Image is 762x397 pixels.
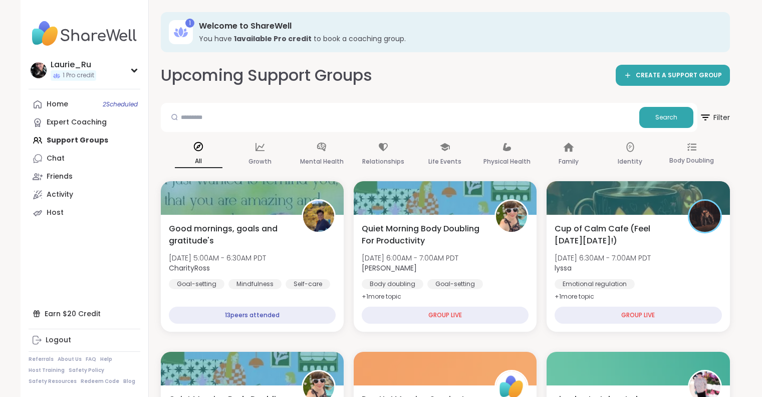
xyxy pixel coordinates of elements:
img: Laurie_Ru [31,62,47,78]
p: Growth [248,156,272,168]
a: Redeem Code [81,378,119,385]
div: Friends [47,172,73,182]
a: Expert Coaching [29,113,140,131]
p: Physical Health [483,156,531,168]
div: Earn $20 Credit [29,305,140,323]
a: Activity [29,186,140,204]
img: lyssa [689,201,720,232]
a: FAQ [86,356,96,363]
span: Cup of Calm Cafe (Feel [DATE][DATE]!) [555,223,676,247]
div: 1 [185,19,194,28]
p: Identity [618,156,642,168]
a: Host [29,204,140,222]
span: [DATE] 5:00AM - 6:30AM PDT [169,253,266,263]
a: Referrals [29,356,54,363]
a: Safety Resources [29,378,77,385]
b: CharityRoss [169,263,210,273]
h2: Upcoming Support Groups [161,64,372,87]
button: Filter [699,103,730,132]
div: Goal-setting [169,279,224,289]
img: Adrienne_QueenOfTheDawn [496,201,527,232]
span: Good mornings, goals and gratitude's [169,223,291,247]
div: Chat [47,154,65,164]
img: CharityRoss [303,201,334,232]
button: Search [639,107,693,128]
img: ShareWell Nav Logo [29,16,140,51]
div: Host [47,208,64,218]
div: Goal-setting [427,279,483,289]
p: Body Doubling [669,155,714,167]
div: GROUP LIVE [362,307,529,324]
p: Life Events [428,156,461,168]
a: Safety Policy [69,367,104,374]
b: lyssa [555,263,572,273]
span: 1 Pro credit [63,71,94,80]
span: Filter [699,105,730,129]
a: Logout [29,331,140,349]
span: Quiet Morning Body Doubling For Productivity [362,223,483,247]
b: [PERSON_NAME] [362,263,417,273]
b: 1 available Pro credit [234,34,312,44]
p: All [175,155,222,168]
a: Home2Scheduled [29,95,140,113]
div: Laurie_Ru [51,59,96,70]
a: Help [100,356,112,363]
a: Friends [29,168,140,186]
div: Body doubling [362,279,423,289]
h3: You have to book a coaching group. [199,34,716,44]
div: Emotional regulation [555,279,635,289]
h3: Welcome to ShareWell [199,21,716,32]
a: Chat [29,150,140,168]
p: Relationships [362,156,404,168]
div: Self-care [286,279,330,289]
a: Host Training [29,367,65,374]
span: 2 Scheduled [103,100,138,108]
div: Expert Coaching [47,117,107,127]
div: 13 peers attended [169,307,336,324]
p: Mental Health [300,156,344,168]
span: Search [655,113,677,122]
div: GROUP LIVE [555,307,721,324]
div: Activity [47,190,73,200]
span: [DATE] 6:00AM - 7:00AM PDT [362,253,458,263]
div: Logout [46,335,71,345]
a: CREATE A SUPPORT GROUP [616,65,730,86]
span: [DATE] 6:30AM - 7:00AM PDT [555,253,651,263]
div: Home [47,99,68,109]
div: Mindfulness [228,279,282,289]
span: CREATE A SUPPORT GROUP [636,71,722,80]
a: About Us [58,356,82,363]
p: Family [559,156,579,168]
a: Blog [123,378,135,385]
